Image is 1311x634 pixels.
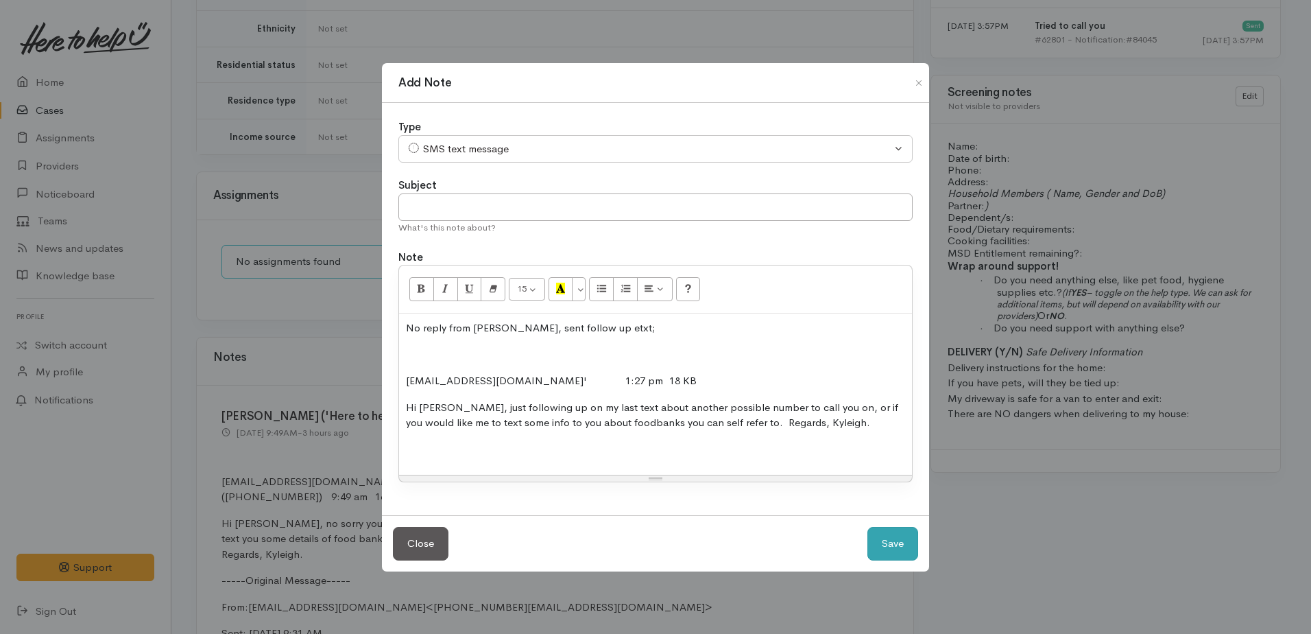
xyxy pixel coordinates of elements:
[676,277,701,301] button: Help
[406,320,905,336] p: No reply from [PERSON_NAME], sent follow up etxt;
[637,277,673,301] button: Paragraph
[409,277,434,301] button: Bold (CTRL+B)
[398,119,421,135] label: Type
[407,141,891,157] div: SMS text message
[457,277,482,301] button: Underline (CTRL+U)
[613,277,638,301] button: Ordered list (CTRL+SHIFT+NUM8)
[398,74,451,92] h1: Add Note
[572,277,586,301] button: More Color
[398,221,913,235] div: What's this note about?
[589,277,614,301] button: Unordered list (CTRL+SHIFT+NUM7)
[398,250,423,266] label: Note
[549,277,573,301] button: Recent Color
[517,283,527,294] span: 15
[406,400,905,431] p: Hi [PERSON_NAME], just following up on my last text about another possible number to call you on,...
[481,277,505,301] button: Remove Font Style (CTRL+\)
[398,135,913,163] button: SMS text message
[509,278,545,301] button: Font Size
[393,527,448,561] button: Close
[908,75,930,91] button: Close
[398,178,437,193] label: Subject
[406,373,905,389] p: [EMAIL_ADDRESS][DOMAIN_NAME]' 1:27 pm 18 KB
[399,475,912,482] div: Resize
[433,277,458,301] button: Italic (CTRL+I)
[867,527,918,561] button: Save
